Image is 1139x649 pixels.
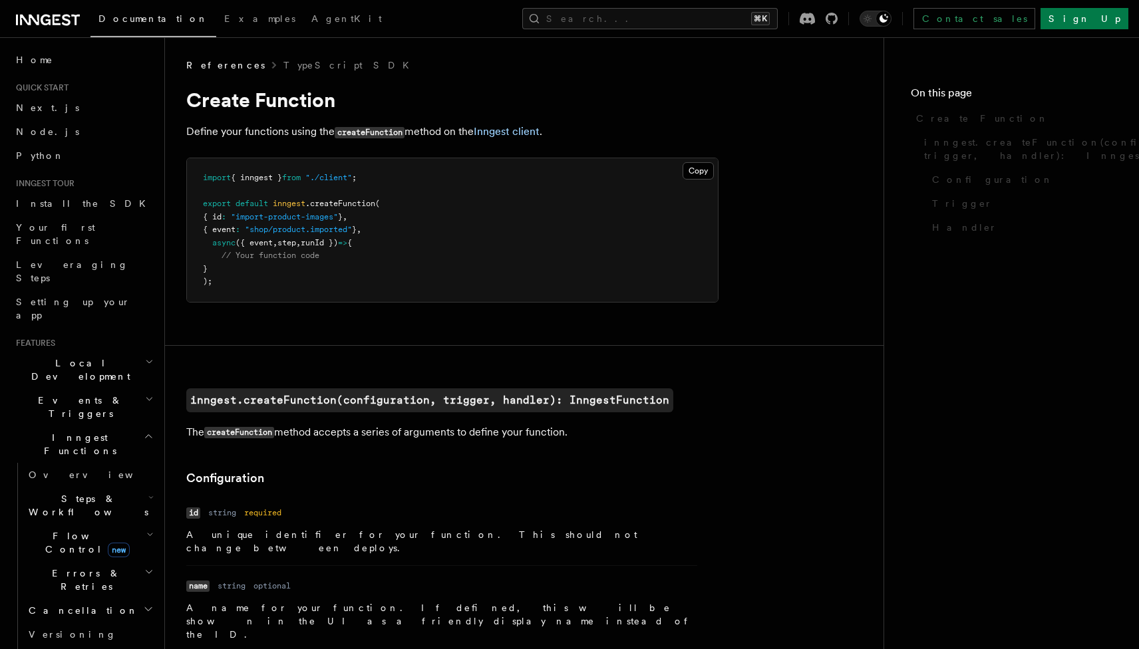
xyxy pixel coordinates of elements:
[186,423,719,442] p: The method accepts a series of arguments to define your function.
[216,4,303,36] a: Examples
[186,122,719,142] p: Define your functions using the method on the .
[919,130,1112,168] a: inngest.createFunction(configuration, trigger, handler): InngestFunction
[305,173,352,182] span: "./client"
[932,197,993,210] span: Trigger
[236,238,273,247] span: ({ event
[338,238,347,247] span: =>
[90,4,216,37] a: Documentation
[23,604,138,617] span: Cancellation
[11,215,156,253] a: Your first Functions
[11,394,145,420] span: Events & Triggers
[23,524,156,561] button: Flow Controlnew
[16,102,79,113] span: Next.js
[203,199,231,208] span: export
[303,4,390,36] a: AgentKit
[236,199,268,208] span: default
[352,173,357,182] span: ;
[98,13,208,24] span: Documentation
[186,388,673,412] a: inngest.createFunction(configuration, trigger, handler): InngestFunction
[16,259,128,283] span: Leveraging Steps
[11,426,156,463] button: Inngest Functions
[343,212,347,221] span: ,
[186,601,697,641] p: A name for your function. If defined, this will be shown in the UI as a friendly display name ins...
[203,264,208,273] span: }
[11,431,144,457] span: Inngest Functions
[296,238,301,247] span: ,
[208,507,236,518] dd: string
[347,238,352,247] span: {
[11,96,156,120] a: Next.js
[352,225,357,234] span: }
[16,297,130,321] span: Setting up your app
[16,126,79,137] span: Node.js
[203,225,236,234] span: { event
[311,13,382,24] span: AgentKit
[683,162,714,180] button: Copy
[911,85,1112,106] h4: On this page
[11,82,69,93] span: Quick start
[11,144,156,168] a: Python
[11,356,145,383] span: Local Development
[236,225,240,234] span: :
[11,192,156,215] a: Install the SDK
[222,212,226,221] span: :
[273,199,305,208] span: inngest
[927,192,1112,215] a: Trigger
[245,225,352,234] span: "shop/product.imported"
[932,221,997,234] span: Handler
[23,622,156,646] a: Versioning
[186,507,200,519] code: id
[212,238,236,247] span: async
[222,251,319,260] span: // Your function code
[203,173,231,182] span: import
[23,463,156,487] a: Overview
[927,215,1112,239] a: Handler
[282,173,301,182] span: from
[301,238,338,247] span: runId })
[23,529,146,556] span: Flow Control
[11,388,156,426] button: Events & Triggers
[16,150,65,161] span: Python
[16,198,154,209] span: Install the SDK
[186,469,264,487] a: Configuration
[11,338,55,348] span: Features
[23,567,144,593] span: Errors & Retries
[522,8,778,29] button: Search...⌘K
[277,238,296,247] span: step
[186,59,265,72] span: References
[23,598,156,622] button: Cancellation
[751,12,770,25] kbd: ⌘K
[231,173,282,182] span: { inngest }
[305,199,375,208] span: .createFunction
[186,528,697,555] p: A unique identifier for your function. This should not change between deploys.
[186,88,719,112] h1: Create Function
[203,212,222,221] span: { id
[932,173,1053,186] span: Configuration
[11,253,156,290] a: Leveraging Steps
[11,290,156,327] a: Setting up your app
[203,277,212,286] span: );
[16,222,95,246] span: Your first Functions
[338,212,343,221] span: }
[357,225,361,234] span: ,
[11,351,156,388] button: Local Development
[1041,8,1128,29] a: Sign Up
[11,120,156,144] a: Node.js
[23,487,156,524] button: Steps & Workflows
[273,238,277,247] span: ,
[16,53,53,66] span: Home
[283,59,417,72] a: TypeScript SDK
[860,11,892,27] button: Toggle dark mode
[23,492,148,519] span: Steps & Workflows
[244,507,281,518] dd: required
[474,125,540,138] a: Inngest client
[253,581,291,591] dd: optional
[11,178,75,189] span: Inngest tour
[218,581,245,591] dd: string
[29,629,116,640] span: Versioning
[231,212,338,221] span: "import-product-images"
[913,8,1035,29] a: Contact sales
[911,106,1112,130] a: Create Function
[375,199,380,208] span: (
